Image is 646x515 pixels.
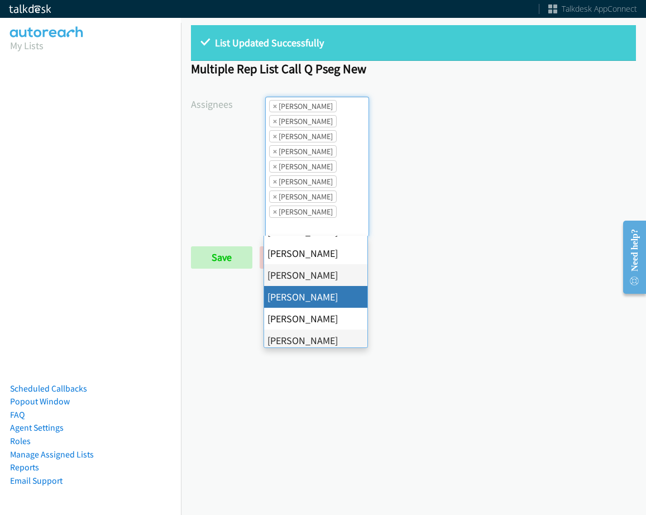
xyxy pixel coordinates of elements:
[269,115,337,127] li: Alana Ruiz
[10,409,25,420] a: FAQ
[269,160,337,173] li: Jasmin Martinez
[273,101,277,112] span: ×
[273,191,277,202] span: ×
[10,462,39,473] a: Reports
[260,246,322,269] a: Back
[10,39,44,52] a: My Lists
[10,475,63,486] a: Email Support
[273,206,277,217] span: ×
[264,242,367,264] li: [PERSON_NAME]
[264,264,367,286] li: [PERSON_NAME]
[10,422,64,433] a: Agent Settings
[269,206,337,218] li: Trevonna Lancaster
[614,213,646,302] iframe: Resource Center
[10,383,87,394] a: Scheduled Callbacks
[269,145,337,158] li: Daquaya Johnson
[269,190,337,203] li: Tatiana Medina
[269,100,337,112] li: Abigail Odhiambo
[273,161,277,172] span: ×
[10,396,70,407] a: Popout Window
[264,330,367,351] li: [PERSON_NAME]
[264,308,367,330] li: [PERSON_NAME]
[201,35,626,50] p: List Updated Successfully
[191,246,252,269] input: Save
[273,146,277,157] span: ×
[273,176,277,187] span: ×
[273,131,277,142] span: ×
[273,116,277,127] span: ×
[269,175,337,188] li: Rodnika Murphy
[269,130,337,142] li: Cathy Shahan
[548,3,637,15] a: Talkdesk AppConnect
[264,286,367,308] li: [PERSON_NAME]
[191,61,636,77] h1: Multiple Rep List Call Q Pseg New
[10,449,94,460] a: Manage Assigned Lists
[191,97,265,112] label: Assignees
[10,436,31,446] a: Roles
